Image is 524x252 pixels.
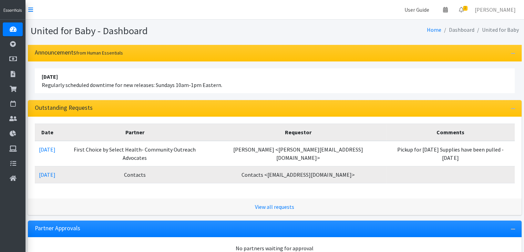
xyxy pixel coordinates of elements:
[39,171,55,178] a: [DATE]
[386,141,514,166] td: Pickup for [DATE] Supplies have been pulled - [DATE]
[210,124,387,141] th: Requestor
[474,25,519,35] li: United for Baby
[427,26,441,33] a: Home
[35,68,514,93] li: Regularly scheduled downtime for new releases: Sundays 10am-1pm Eastern.
[386,124,514,141] th: Comments
[60,124,210,141] th: Partner
[255,203,294,210] a: View all requests
[35,124,60,141] th: Date
[35,225,80,232] h3: Partner Approvals
[3,8,23,13] img: HumanEssentials
[441,25,474,35] li: Dashboard
[35,49,123,56] h3: Announcements
[31,25,272,37] h1: United for Baby - Dashboard
[60,166,210,183] td: Contacts
[463,6,468,11] span: 2
[35,104,93,112] h3: Outstanding Requests
[60,141,210,166] td: First Choice by Select Health- Community Outreach Advocates
[453,3,469,17] a: 2
[39,146,55,153] a: [DATE]
[42,73,58,80] strong: [DATE]
[399,3,435,17] a: User Guide
[210,141,387,166] td: [PERSON_NAME] <[PERSON_NAME][EMAIL_ADDRESS][DOMAIN_NAME]>
[210,166,387,183] td: Contacts <[EMAIL_ADDRESS][DOMAIN_NAME]>
[469,3,521,17] a: [PERSON_NAME]
[76,50,123,56] small: from Human Essentials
